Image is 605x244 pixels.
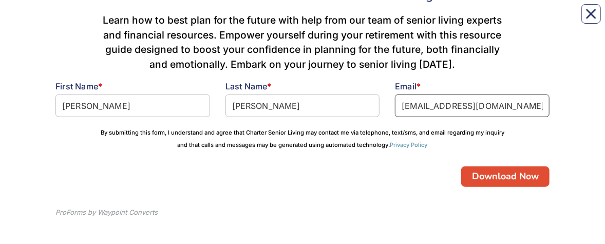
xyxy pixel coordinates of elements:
[390,141,427,148] a: Privacy Policy
[103,14,502,70] span: Learn how to best plan for the future with help from our team of senior living experts and financ...
[55,208,158,218] div: ProForms by Waypoint Converts
[395,81,417,91] span: Email
[225,81,268,91] span: Last Name
[55,81,98,91] span: First Name
[461,166,550,187] button: Download Now
[101,129,504,148] span: By submitting this form, I understand and agree that Charter Senior Living may contact me via tel...
[581,4,601,24] button: Close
